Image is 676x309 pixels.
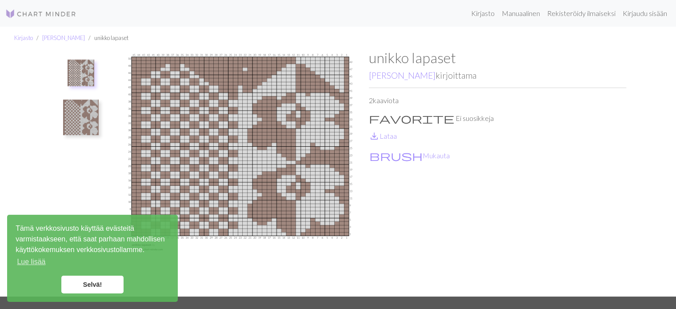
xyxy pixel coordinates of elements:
font: Kirjasto [471,9,495,17]
a: Kirjasto [468,4,498,22]
a: DownloadLataa [369,132,397,140]
div: evästesuostumus [7,215,178,302]
span: save_alt [369,130,380,142]
font: Rekisteröidy ilmaiseksi [547,9,616,17]
span: favorite [369,112,454,124]
font: Tämä verkkosivusto käyttää evästeitä varmistaakseen, että saat parhaan mahdollisen käyttökokemuks... [16,225,164,253]
a: hylkää evästeviesti [61,276,124,293]
img: unikko lapaset [68,60,94,86]
font: Mukauta [423,151,450,160]
img: Logo [5,8,76,19]
span: brush [369,149,423,162]
a: Rekisteröidy ilmaiseksi [544,4,619,22]
font: kirjoittama [436,70,476,80]
font: Selvä! [83,281,102,288]
i: Favourite [369,113,454,124]
a: [PERSON_NAME] [369,70,436,80]
img: unikko lapaset [112,49,369,297]
a: Kirjasto [14,34,33,41]
font: Kirjaudu sisään [623,9,667,17]
font: Manuaalinen [502,9,540,17]
i: Customise [369,150,423,161]
font: kaaviota [373,96,399,104]
font: unikko lapaset [94,34,128,41]
a: Kirjaudu sisään [619,4,671,22]
font: Ei suosikkeja [456,114,494,122]
button: CustomiseMukauta [369,148,450,161]
font: Lataa [380,132,397,140]
font: Lue lisää [17,258,45,265]
a: Manuaalinen [498,4,544,22]
font: unikko lapaset [369,49,456,66]
i: Download [369,131,380,141]
img: Unikko-lehtien kopio [63,100,99,135]
a: [PERSON_NAME] [42,34,85,41]
font: 2 [369,96,373,104]
a: lue lisää evästeistä [16,255,47,269]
